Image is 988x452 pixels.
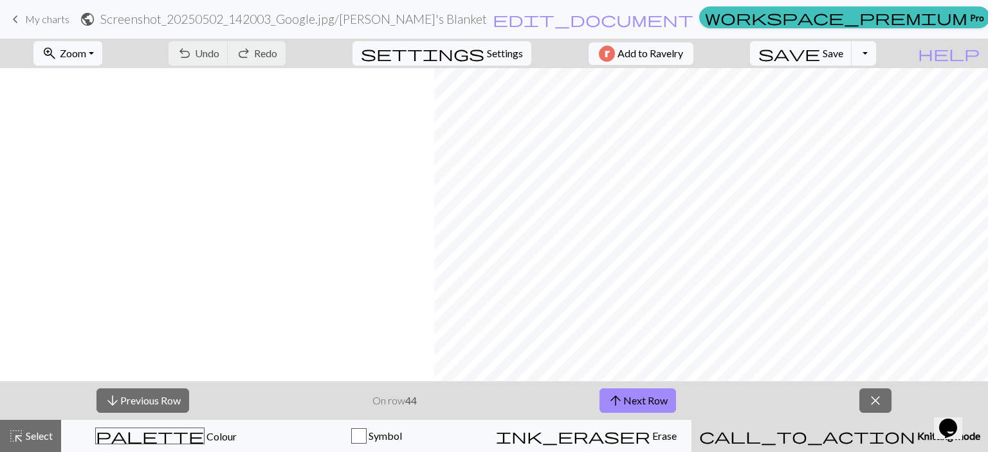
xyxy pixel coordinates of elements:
button: Zoom [33,41,102,66]
span: arrow_upward [608,392,623,410]
span: Erase [650,429,677,442]
button: Symbol [271,420,482,452]
span: My charts [25,13,69,25]
span: workspace_premium [705,8,967,26]
p: On row [372,393,417,408]
span: help [918,44,980,62]
h2: Screenshot_20250502_142003_Google.jpg / [PERSON_NAME]'s Blanket [100,12,487,26]
span: public [80,10,95,28]
span: call_to_action [699,427,915,445]
span: close [868,392,883,410]
button: Save [750,41,852,66]
span: Colour [205,430,237,442]
span: palette [96,427,204,445]
span: Knitting mode [915,429,980,442]
span: settings [361,44,484,62]
button: Add to Ravelry [589,42,693,65]
span: save [758,44,820,62]
span: edit_document [493,10,693,28]
iframe: chat widget [934,401,975,439]
span: Symbol [367,429,402,442]
button: Colour [61,420,271,452]
span: zoom_in [42,44,57,62]
span: Add to Ravelry [617,46,683,62]
span: arrow_downward [105,392,120,410]
span: ink_eraser [496,427,650,445]
span: Zoom [60,47,86,59]
img: Ravelry [599,46,615,62]
button: Next Row [599,388,676,413]
button: SettingsSettings [352,41,531,66]
strong: 44 [405,394,417,406]
i: Settings [361,46,484,61]
button: Knitting mode [691,420,988,452]
span: Select [24,429,53,442]
span: Settings [487,46,523,61]
span: highlight_alt [8,427,24,445]
span: keyboard_arrow_left [8,10,23,28]
button: Erase [481,420,691,452]
button: Previous Row [96,388,189,413]
span: Save [823,47,843,59]
a: My charts [8,8,69,30]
